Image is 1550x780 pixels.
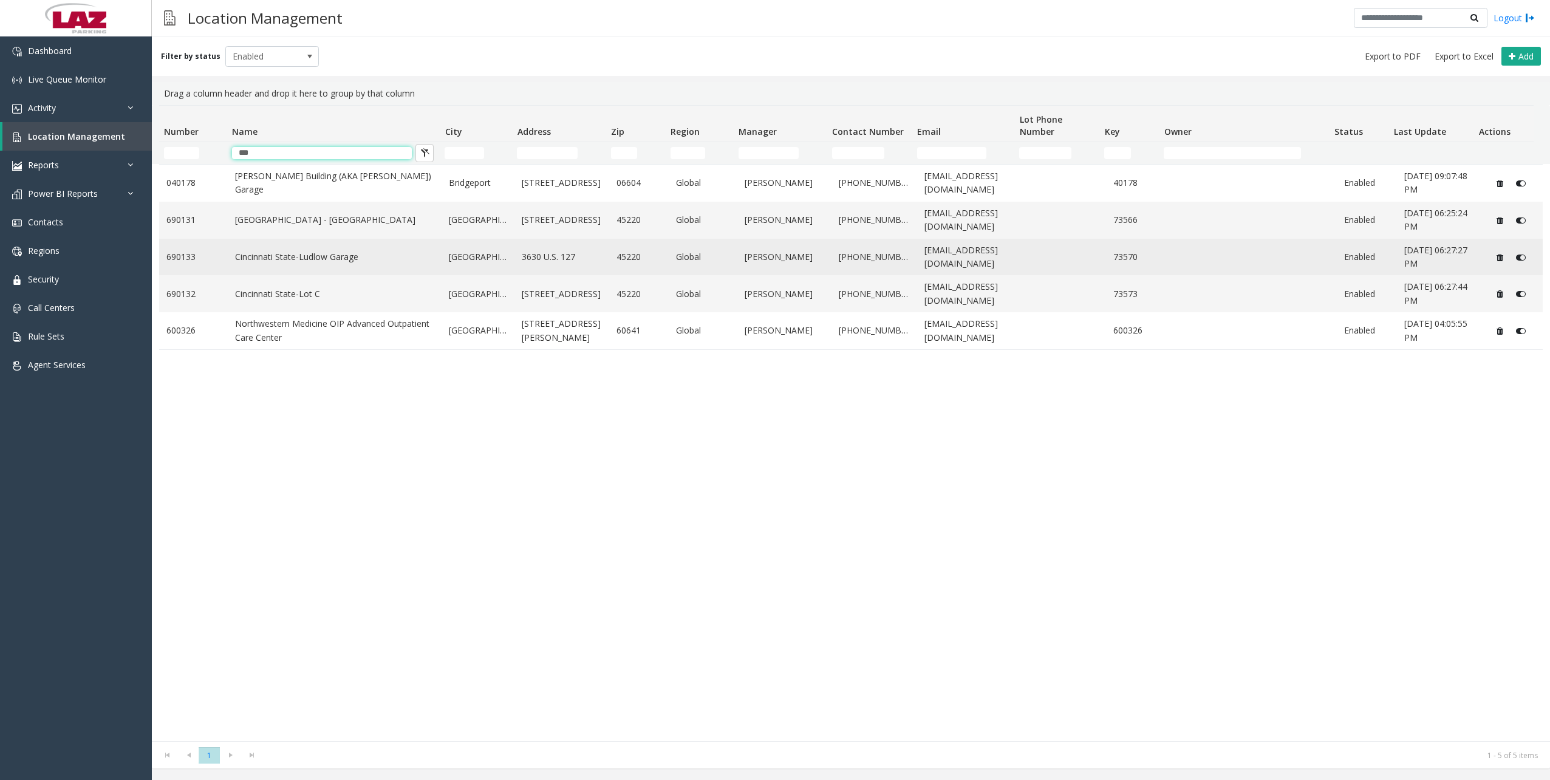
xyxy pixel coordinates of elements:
[912,142,1014,164] td: Email Filter
[232,126,258,137] span: Name
[839,324,910,337] a: [PHONE_NUMBER]
[440,142,512,164] td: City Filter
[235,317,435,344] a: Northwestern Medicine OIP Advanced Outpatient Care Center
[164,3,176,33] img: pageIcon
[12,304,22,313] img: 'icon'
[1490,321,1509,341] button: Delete
[616,324,662,337] a: 60641
[924,169,1012,197] a: [EMAIL_ADDRESS][DOMAIN_NAME]
[676,176,730,190] a: Global
[235,250,435,264] a: Cincinnati State-Ludlow Garage
[1494,12,1535,24] a: Logout
[28,302,75,313] span: Call Centers
[2,122,152,151] a: Location Management
[1490,210,1509,230] button: Delete
[449,213,507,227] a: [GEOGRAPHIC_DATA]
[1404,280,1475,307] a: [DATE] 06:27:44 PM
[1330,142,1389,164] td: Status Filter
[512,142,606,164] td: Address Filter
[28,216,63,228] span: Contacts
[270,750,1538,761] kendo-pager-info: 1 - 5 of 5 items
[235,287,435,301] a: Cincinnati State-Lot C
[1159,142,1329,164] td: Owner Filter
[1509,210,1532,230] button: Disable
[1404,207,1467,232] span: [DATE] 06:25:24 PM
[616,213,662,227] a: 45220
[28,74,106,85] span: Live Queue Monitor
[227,142,440,164] td: Name Filter
[917,126,941,137] span: Email
[1518,50,1534,62] span: Add
[12,361,22,371] img: 'icon'
[1020,114,1062,137] span: Lot Phone Number
[1164,147,1301,159] input: Owner Filter
[745,324,824,337] a: [PERSON_NAME]
[1099,142,1159,164] td: Key Filter
[522,250,601,264] a: 3630 U.S. 127
[676,287,730,301] a: Global
[1360,48,1425,65] button: Export to PDF
[12,190,22,199] img: 'icon'
[12,104,22,114] img: 'icon'
[28,245,60,256] span: Regions
[28,102,56,114] span: Activity
[1404,318,1467,343] span: [DATE] 04:05:55 PM
[839,250,910,264] a: [PHONE_NUMBER]
[616,287,662,301] a: 45220
[832,126,904,137] span: Contact Number
[1344,176,1390,190] a: Enabled
[1104,147,1131,159] input: Key Filter
[1435,50,1494,63] span: Export to Excel
[1404,317,1475,344] a: [DATE] 04:05:55 PM
[522,287,601,301] a: [STREET_ADDRESS]
[28,188,98,199] span: Power BI Reports
[745,213,824,227] a: [PERSON_NAME]
[1490,284,1509,304] button: Delete
[166,213,220,227] a: 690131
[517,126,551,137] span: Address
[445,147,484,159] input: City Filter
[924,280,1012,307] a: [EMAIL_ADDRESS][DOMAIN_NAME]
[522,176,601,190] a: [STREET_ADDRESS]
[839,213,910,227] a: [PHONE_NUMBER]
[182,3,349,33] h3: Location Management
[1330,106,1389,142] th: Status
[12,275,22,285] img: 'icon'
[449,176,507,190] a: Bridgeport
[1404,170,1467,195] span: [DATE] 09:07:48 PM
[734,142,827,164] td: Manager Filter
[1019,147,1071,159] input: Lot Phone Number Filter
[832,147,884,159] input: Contact Number Filter
[606,142,666,164] td: Zip Filter
[1404,207,1475,234] a: [DATE] 06:25:24 PM
[611,126,624,137] span: Zip
[1404,244,1475,271] a: [DATE] 06:27:27 PM
[166,324,220,337] a: 600326
[1474,106,1534,142] th: Actions
[12,247,22,256] img: 'icon'
[12,332,22,342] img: 'icon'
[152,105,1550,741] div: Data table
[12,161,22,171] img: 'icon'
[166,250,220,264] a: 690133
[917,147,986,159] input: Email Filter
[1113,287,1159,301] a: 73573
[739,126,777,137] span: Manager
[445,126,462,137] span: City
[1509,247,1532,267] button: Disable
[1404,244,1467,269] span: [DATE] 06:27:27 PM
[671,147,706,159] input: Region Filter
[839,287,910,301] a: [PHONE_NUMBER]
[1389,142,1474,164] td: Last Update Filter
[1509,321,1532,341] button: Disable
[666,142,734,164] td: Region Filter
[1113,250,1159,264] a: 73570
[924,317,1012,344] a: [EMAIL_ADDRESS][DOMAIN_NAME]
[1509,284,1532,304] button: Disable
[1474,142,1534,164] td: Actions Filter
[745,176,824,190] a: [PERSON_NAME]
[522,213,601,227] a: [STREET_ADDRESS]
[28,131,125,142] span: Location Management
[1113,324,1159,337] a: 600326
[1430,48,1498,65] button: Export to Excel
